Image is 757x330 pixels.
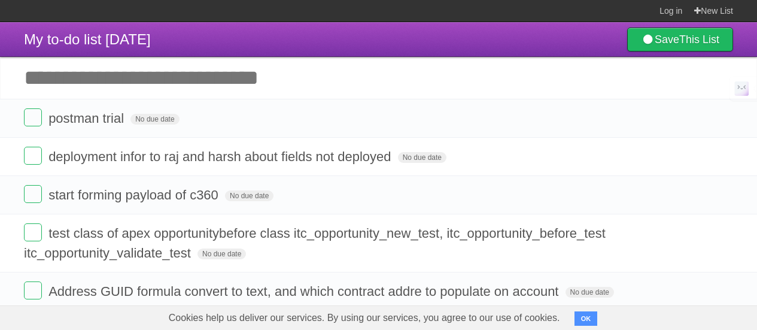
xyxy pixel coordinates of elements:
button: OK [574,311,598,326]
span: No due date [566,287,614,298]
label: Done [24,185,42,203]
span: No due date [398,152,446,163]
label: Done [24,108,42,126]
a: SaveThis List [627,28,733,52]
span: Address GUID formula convert to text, and which contract addre to populate on account [48,284,561,299]
span: My to-do list [DATE] [24,31,151,47]
span: No due date [130,114,179,125]
label: Done [24,281,42,299]
label: Done [24,223,42,241]
span: test class of apex opportunitybefore class itc_opportunity_new_test, itc_opportunity_before_test ... [24,226,606,261]
span: deployment infor to raj and harsh about fields not deployed [48,149,394,164]
label: Done [24,147,42,165]
span: postman trial [48,111,127,126]
b: This List [679,34,719,46]
span: No due date [225,190,273,201]
span: No due date [197,249,246,259]
span: Cookies help us deliver our services. By using our services, you agree to our use of cookies. [157,306,572,330]
span: start forming payload of c360 [48,187,221,202]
